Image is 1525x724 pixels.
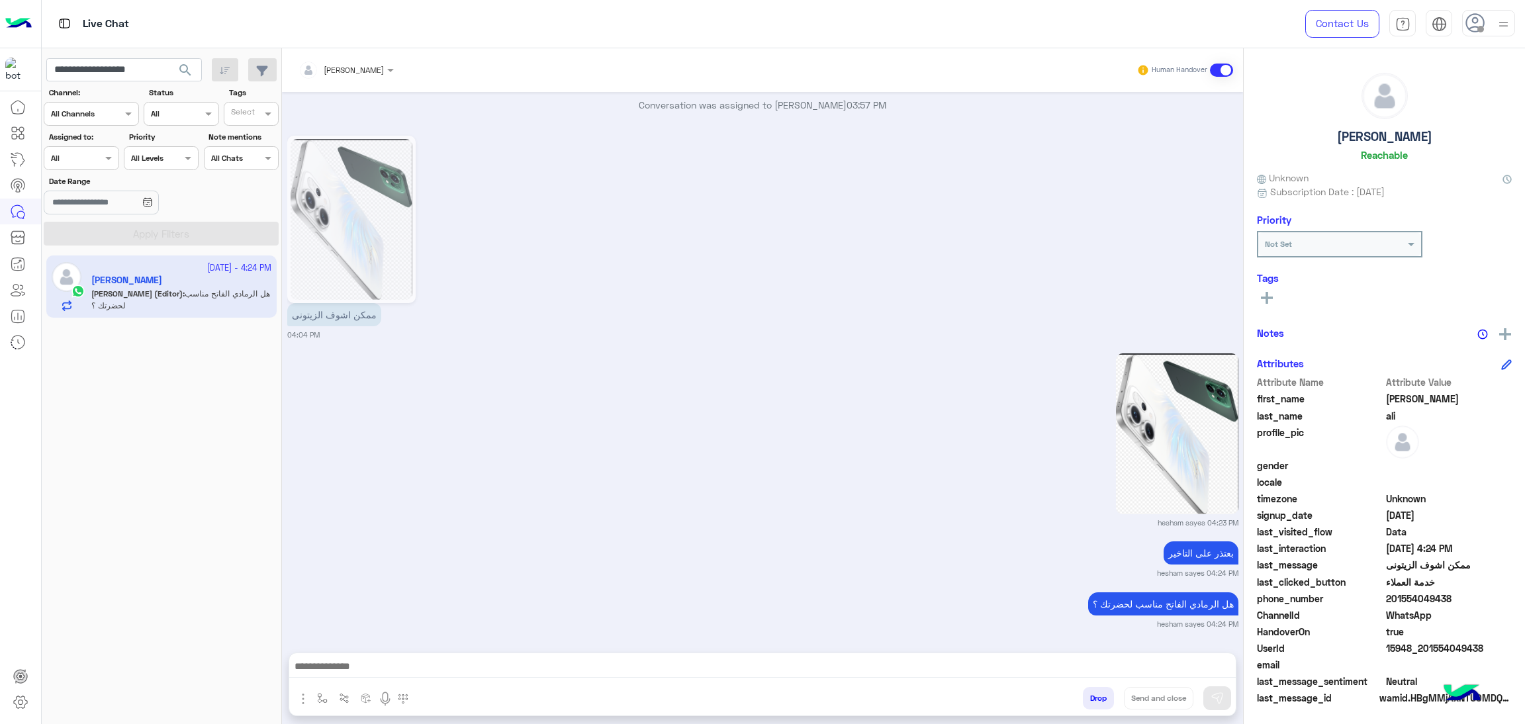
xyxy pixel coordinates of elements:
span: 2 [1386,608,1512,622]
button: search [169,58,202,87]
div: Select [229,106,255,121]
span: 03:57 PM [847,99,886,111]
span: last_clicked_button [1257,575,1383,589]
img: Trigger scenario [339,693,349,703]
span: first_name [1257,392,1383,406]
img: make a call [398,694,408,704]
img: tab [56,15,73,32]
span: email [1257,658,1383,672]
img: hulul-logo.png [1439,671,1485,717]
span: search [177,62,193,78]
small: hesham sayes 04:24 PM [1157,619,1238,629]
img: Logo [5,10,32,38]
span: last_message_id [1257,691,1377,705]
img: aW1hZ2UucG5n.png [291,139,412,300]
img: tab [1432,17,1447,32]
label: Priority [129,131,197,143]
span: 0 [1386,674,1512,688]
img: send attachment [295,691,311,707]
span: last_message_sentiment [1257,674,1383,688]
h5: [PERSON_NAME] [1337,129,1432,144]
span: true [1386,625,1512,639]
img: send voice note [377,691,393,707]
span: null [1386,658,1512,672]
small: hesham sayes 04:24 PM [1157,568,1238,578]
label: Note mentions [208,131,277,143]
p: 10/10/2025, 4:04 PM [287,303,381,326]
img: tab [1395,17,1410,32]
small: 04:04 PM [287,330,320,340]
img: aW1hZ2UucG5n.png [1116,353,1238,514]
span: 2025-10-10T13:24:47.814Z [1386,541,1512,555]
span: null [1386,475,1512,489]
span: Attribute Name [1257,375,1383,389]
span: [PERSON_NAME] [324,65,384,75]
span: profile_pic [1257,426,1383,456]
button: create order [355,687,377,709]
button: Trigger scenario [334,687,355,709]
button: select flow [312,687,334,709]
small: hesham sayes 04:23 PM [1158,518,1238,528]
span: Mahmoud [1386,392,1512,406]
label: Channel: [49,87,138,99]
p: 10/10/2025, 4:24 PM [1164,541,1238,565]
img: defaultAdmin.png [1362,73,1407,118]
span: 15948_201554049438 [1386,641,1512,655]
span: Unknown [1386,492,1512,506]
h6: Priority [1257,214,1291,226]
span: locale [1257,475,1383,489]
img: defaultAdmin.png [1386,426,1419,459]
span: 2025-10-09T14:29:47.878Z [1386,508,1512,522]
span: last_interaction [1257,541,1383,555]
label: Date Range [49,175,197,187]
h6: Tags [1257,272,1512,284]
span: ChannelId [1257,608,1383,622]
label: Assigned to: [49,131,117,143]
span: ali [1386,409,1512,423]
small: Human Handover [1152,65,1207,75]
h6: Reachable [1361,149,1408,161]
button: Apply Filters [44,222,279,246]
span: last_name [1257,409,1383,423]
span: last_visited_flow [1257,525,1383,539]
span: Attribute Value [1386,375,1512,389]
span: timezone [1257,492,1383,506]
span: last_message [1257,558,1383,572]
p: Conversation was assigned to [PERSON_NAME] [287,98,1238,112]
span: Unknown [1257,171,1309,185]
span: HandoverOn [1257,625,1383,639]
img: 1403182699927242 [5,58,29,81]
p: 10/10/2025, 4:24 PM [1088,592,1238,615]
button: Drop [1083,687,1114,709]
span: gender [1257,459,1383,473]
img: send message [1211,692,1224,705]
img: create order [361,693,371,703]
img: profile [1495,16,1512,32]
span: Subscription Date : [DATE] [1270,185,1385,199]
span: 201554049438 [1386,592,1512,606]
h6: Notes [1257,327,1284,339]
span: signup_date [1257,508,1383,522]
label: Status [149,87,217,99]
span: wamid.HBgMMjAxNTU0MDQ5NDM4FQIAEhggQTU0M0MzMEVENjQzNERBODBBMDk3NzM1MUVGMTlCMTgA [1379,691,1512,705]
a: Contact Us [1305,10,1379,38]
img: select flow [317,693,328,703]
h6: Attributes [1257,357,1304,369]
span: Data [1386,525,1512,539]
button: Send and close [1124,687,1193,709]
a: tab [1389,10,1416,38]
img: notes [1477,329,1488,339]
img: add [1499,328,1511,340]
p: Live Chat [83,15,129,33]
span: UserId [1257,641,1383,655]
label: Tags [229,87,277,99]
b: Not Set [1265,239,1292,249]
span: خدمة العملاء [1386,575,1512,589]
span: null [1386,459,1512,473]
span: ممكن اشوف الزيتونى [1386,558,1512,572]
span: phone_number [1257,592,1383,606]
